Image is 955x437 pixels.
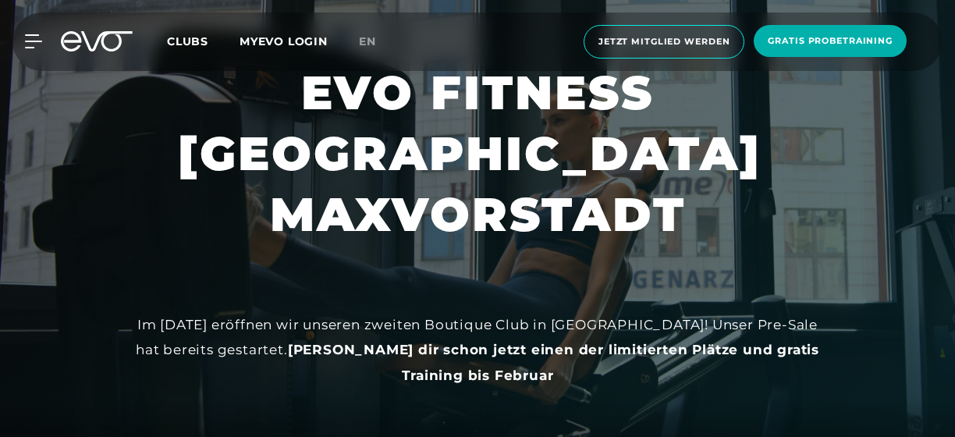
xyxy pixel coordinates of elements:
span: en [359,34,376,48]
div: Im [DATE] eröffnen wir unseren zweiten Boutique Club in [GEOGRAPHIC_DATA]! Unser Pre-Sale hat ber... [126,312,829,388]
strong: [PERSON_NAME] dir schon jetzt einen der limitierten Plätze und gratis Training bis Februar [288,342,819,382]
a: Jetzt Mitglied werden [579,25,749,59]
h1: EVO FITNESS [GEOGRAPHIC_DATA] MAXVORSTADT [12,62,943,245]
a: MYEVO LOGIN [240,34,328,48]
span: Jetzt Mitglied werden [598,35,730,48]
span: Gratis Probetraining [768,34,893,48]
span: Clubs [167,34,208,48]
a: Gratis Probetraining [749,25,911,59]
a: Clubs [167,34,240,48]
a: en [359,33,395,51]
